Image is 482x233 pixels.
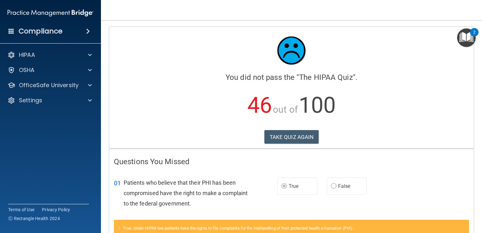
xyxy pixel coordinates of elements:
[42,206,70,213] a: Privacy Policy
[299,92,336,118] span: 100
[19,81,79,89] p: OfficeSafe University
[19,51,35,59] p: HIPAA
[331,184,337,189] input: False
[114,158,469,166] h4: Questions You Missed
[264,130,319,144] button: TAKE QUIZ AGAIN
[247,92,272,118] span: 46
[281,184,287,189] input: True
[114,179,121,187] span: 01
[273,104,298,115] span: out of
[19,27,62,36] h4: Compliance
[8,66,92,74] a: OSHA
[473,32,475,40] div: 2
[338,183,350,189] span: False
[8,51,92,59] a: HIPAA
[450,190,474,214] iframe: Drift Widget Chat Controller
[457,28,476,47] button: Open Resource Center, 2 new notifications
[123,226,353,230] span: True. Under HIPAA law patients have the rights to file complaints for the mishandling of their pr...
[8,206,34,213] a: Terms of Use
[124,179,248,207] span: Patients who believe that their PHI has been compromised have the right to make a complaint to th...
[19,97,42,104] p: Settings
[289,183,298,189] span: True
[19,66,35,74] p: OSHA
[8,7,93,19] img: PMB logo
[8,81,92,89] a: OfficeSafe University
[114,73,469,81] h4: You did not pass the " ".
[299,73,353,82] span: The HIPAA Quiz
[8,215,60,222] span: Ⓒ Rectangle Health 2024
[8,97,92,104] a: Settings
[273,32,310,69] img: sad_face.ecc698e2.jpg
